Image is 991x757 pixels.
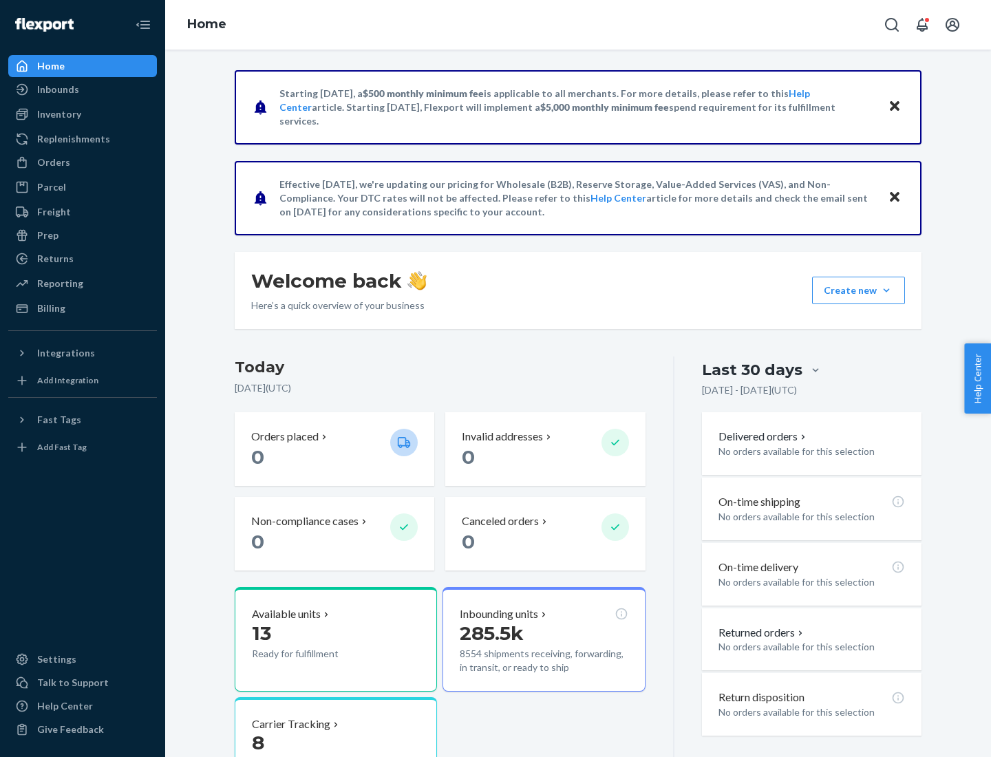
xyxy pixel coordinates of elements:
[129,11,157,39] button: Close Navigation
[8,370,157,392] a: Add Integration
[718,690,804,705] p: Return disposition
[15,18,74,32] img: Flexport logo
[279,178,875,219] p: Effective [DATE], we're updating our pricing for Wholesale (B2B), Reserve Storage, Value-Added Se...
[363,87,484,99] span: $500 monthly minimum fee
[8,297,157,319] a: Billing
[251,530,264,553] span: 0
[37,132,110,146] div: Replenishments
[8,718,157,740] button: Give Feedback
[8,103,157,125] a: Inventory
[702,383,797,397] p: [DATE] - [DATE] ( UTC )
[460,606,538,622] p: Inbounding units
[908,11,936,39] button: Open notifications
[8,55,157,77] a: Home
[37,723,104,736] div: Give Feedback
[252,621,271,645] span: 13
[460,647,628,674] p: 8554 shipments receiving, forwarding, in transit, or ready to ship
[235,497,434,571] button: Non-compliance cases 0
[718,559,798,575] p: On-time delivery
[886,97,904,117] button: Close
[37,228,58,242] div: Prep
[37,441,87,453] div: Add Fast Tag
[37,156,70,169] div: Orders
[445,412,645,486] button: Invalid addresses 0
[702,359,802,381] div: Last 30 days
[8,409,157,431] button: Fast Tags
[8,176,157,198] a: Parcel
[252,606,321,622] p: Available units
[252,731,264,754] span: 8
[37,59,65,73] div: Home
[462,513,539,529] p: Canceled orders
[37,301,65,315] div: Billing
[718,705,905,719] p: No orders available for this selection
[462,530,475,553] span: 0
[252,716,330,732] p: Carrier Tracking
[460,621,524,645] span: 285.5k
[407,271,427,290] img: hand-wave emoji
[8,273,157,295] a: Reporting
[8,151,157,173] a: Orders
[37,346,95,360] div: Integrations
[37,652,76,666] div: Settings
[37,374,98,386] div: Add Integration
[718,640,905,654] p: No orders available for this selection
[540,101,669,113] span: $5,000 monthly minimum fee
[37,252,74,266] div: Returns
[37,83,79,96] div: Inbounds
[176,5,237,45] ol: breadcrumbs
[445,497,645,571] button: Canceled orders 0
[443,587,645,692] button: Inbounding units285.5k8554 shipments receiving, forwarding, in transit, or ready to ship
[251,429,319,445] p: Orders placed
[37,180,66,194] div: Parcel
[462,445,475,469] span: 0
[8,248,157,270] a: Returns
[8,201,157,223] a: Freight
[8,436,157,458] a: Add Fast Tag
[251,513,359,529] p: Non-compliance cases
[878,11,906,39] button: Open Search Box
[8,224,157,246] a: Prep
[8,128,157,150] a: Replenishments
[251,268,427,293] h1: Welcome back
[235,356,646,378] h3: Today
[8,672,157,694] a: Talk to Support
[812,277,905,304] button: Create new
[37,699,93,713] div: Help Center
[939,11,966,39] button: Open account menu
[187,17,226,32] a: Home
[8,695,157,717] a: Help Center
[718,429,809,445] button: Delivered orders
[37,205,71,219] div: Freight
[235,412,434,486] button: Orders placed 0
[886,188,904,208] button: Close
[8,342,157,364] button: Integrations
[37,277,83,290] div: Reporting
[964,343,991,414] button: Help Center
[37,107,81,121] div: Inventory
[37,413,81,427] div: Fast Tags
[718,510,905,524] p: No orders available for this selection
[718,494,800,510] p: On-time shipping
[251,299,427,312] p: Here’s a quick overview of your business
[462,429,543,445] p: Invalid addresses
[279,87,875,128] p: Starting [DATE], a is applicable to all merchants. For more details, please refer to this article...
[252,647,379,661] p: Ready for fulfillment
[251,445,264,469] span: 0
[590,192,646,204] a: Help Center
[37,676,109,690] div: Talk to Support
[8,78,157,100] a: Inbounds
[8,648,157,670] a: Settings
[718,445,905,458] p: No orders available for this selection
[718,625,806,641] button: Returned orders
[235,587,437,692] button: Available units13Ready for fulfillment
[718,575,905,589] p: No orders available for this selection
[235,381,646,395] p: [DATE] ( UTC )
